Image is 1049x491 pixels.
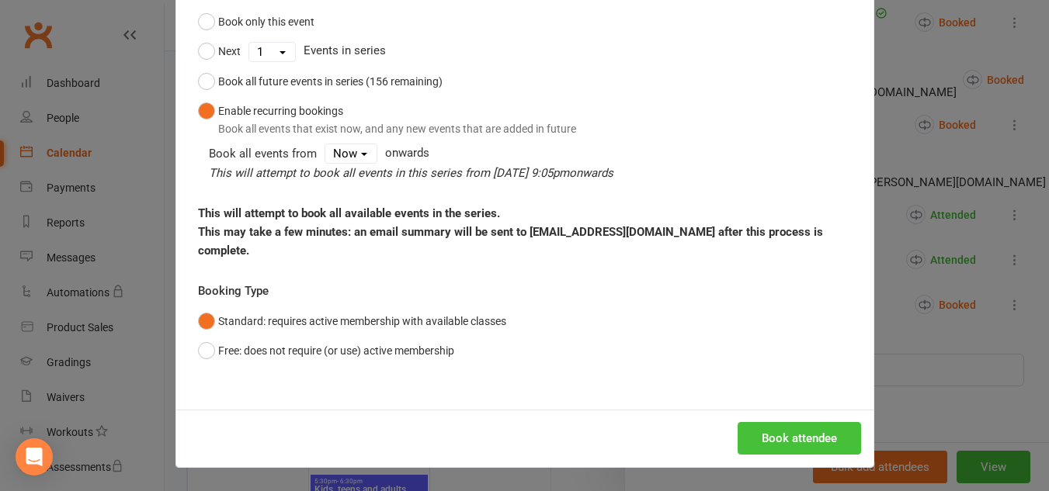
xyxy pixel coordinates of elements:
button: Book all future events in series (156 remaining) [198,67,443,96]
span: [DATE] 9:05pm [493,166,569,180]
div: onwards [209,143,852,182]
div: Book all events that exist now, and any new events that are added in future [218,120,576,137]
strong: This will attempt to book all available events in the series. [198,206,500,220]
label: Booking Type [198,282,269,300]
div: Book all events from [209,144,317,163]
button: Book only this event [198,7,314,36]
div: Open Intercom Messenger [16,438,53,475]
strong: This may take a few minutes: an email summary will be sent to [EMAIL_ADDRESS][DOMAIN_NAME] after ... [198,225,823,258]
button: Book attendee [738,422,861,455]
div: This will attempt to book all events in this series from onwards [209,164,852,182]
div: Book all future events in series (156 remaining) [218,73,443,90]
div: Events in series [198,36,852,66]
button: Next [198,36,241,66]
button: Free: does not require (or use) active membership [198,336,454,365]
button: Standard: requires active membership with available classes [198,306,506,336]
button: Enable recurring bookingsBook all events that exist now, and any new events that are added in future [198,96,576,143]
